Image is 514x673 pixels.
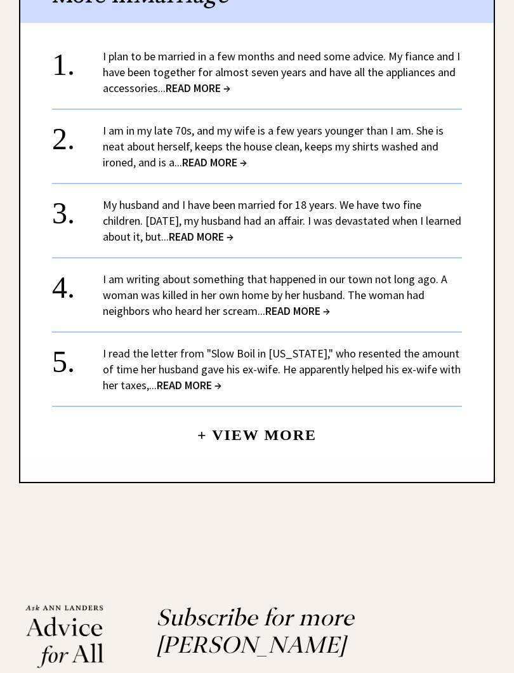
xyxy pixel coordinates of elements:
[103,346,461,392] a: I read the letter from "Slow Boil in [US_STATE]," who resented the amount of time her husband gav...
[265,303,330,318] span: READ MORE →
[25,604,104,669] img: Ann%20Landers%20footer%20logo_small.png
[52,345,103,369] div: 5.
[103,123,444,170] a: I am in my late 70s, and my wife is a few years younger than I am. She is neat about herself, kee...
[166,81,230,95] span: READ MORE →
[169,229,234,244] span: READ MORE →
[103,197,461,244] a: My husband and I have been married for 18 years. We have two fine children. [DATE], my husband ha...
[52,48,103,72] div: 1.
[103,272,447,318] a: I am writing about something that happened in our town not long ago. A woman was killed in her ow...
[182,155,247,170] span: READ MORE →
[52,197,103,220] div: 3.
[52,271,103,295] div: 4.
[52,123,103,146] div: 2.
[197,416,317,443] a: + View More
[103,49,460,95] a: I plan to be married in a few months and need some advice. My fiance and I have been together for...
[157,378,221,392] span: READ MORE →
